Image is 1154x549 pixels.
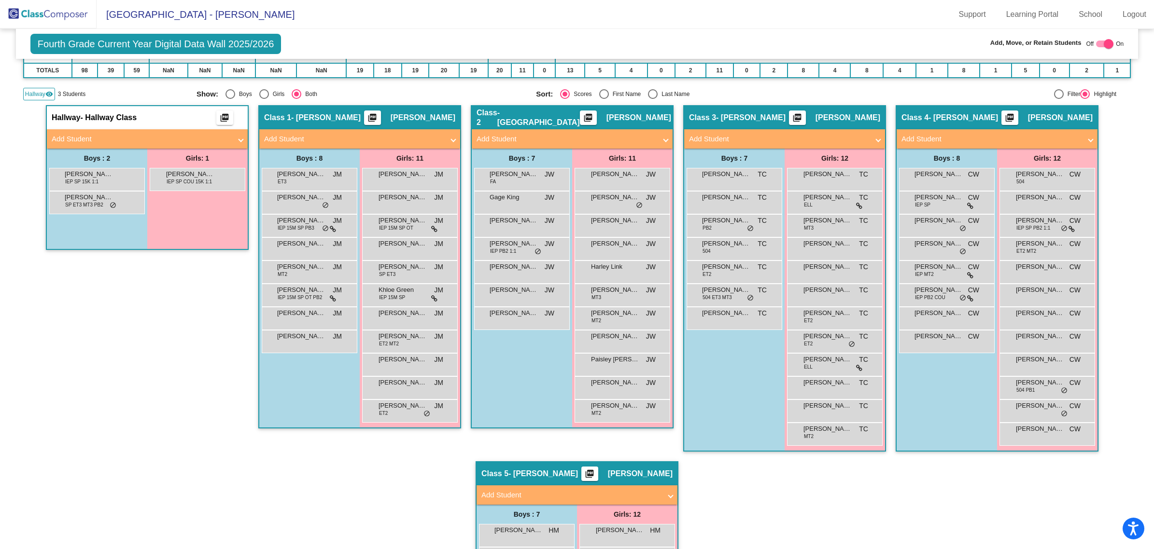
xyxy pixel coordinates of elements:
[219,113,230,126] mat-icon: picture_as_pdf
[804,363,813,371] span: ELL
[333,308,342,318] span: JM
[646,308,656,318] span: JW
[791,113,803,126] mat-icon: picture_as_pdf
[703,224,712,232] span: PB2
[197,89,529,99] mat-radio-group: Select an option
[490,216,538,225] span: [PERSON_NAME]
[570,90,591,98] div: Scores
[859,262,868,272] span: TC
[434,308,443,318] span: JM
[277,331,325,341] span: [PERSON_NAME]
[434,331,443,342] span: JM
[278,224,314,232] span: IEP 15M SP PB3
[1016,247,1036,255] span: ET2 MT2
[277,169,325,179] span: [PERSON_NAME]
[591,169,639,179] span: [PERSON_NAME]
[434,192,443,203] span: JM
[536,90,553,98] span: Sort:
[702,239,750,248] span: [PERSON_NAME]
[915,239,963,248] span: [PERSON_NAME]
[379,378,427,387] span: [PERSON_NAME]
[959,225,966,233] span: do_not_disturb_alt
[702,169,750,179] span: [PERSON_NAME]
[296,63,346,78] td: NaN
[278,271,287,278] span: MT2
[929,113,998,123] span: - [PERSON_NAME]
[379,271,395,278] span: SP ET3
[81,113,137,123] span: - Hallway Class
[472,149,572,168] div: Boys : 7
[535,248,541,256] span: do_not_disturb_alt
[490,178,496,185] span: FA
[968,308,979,318] span: CW
[360,149,460,168] div: Girls: 11
[859,355,868,365] span: TC
[859,239,868,249] span: TC
[585,63,615,78] td: 5
[277,308,325,318] span: [PERSON_NAME]
[951,7,994,22] a: Support
[1016,308,1064,318] span: [PERSON_NAME]
[534,63,555,78] td: 0
[379,192,427,202] span: [PERSON_NAME]
[901,134,1081,145] mat-panel-title: Add Student
[584,469,595,482] mat-icon: picture_as_pdf
[65,201,103,208] span: SP ET3 MT3 PB2
[758,285,767,295] span: TC
[1004,113,1015,126] mat-icon: picture_as_pdf
[803,192,852,202] span: [PERSON_NAME]
[591,294,601,301] span: MT3
[429,63,459,78] td: 20
[684,149,785,168] div: Boys : 7
[188,63,223,78] td: NaN
[803,262,852,272] span: [PERSON_NAME]
[98,63,124,78] td: 39
[591,308,639,318] span: [PERSON_NAME]
[848,341,855,348] span: do_not_disturb_alt
[572,149,673,168] div: Girls: 11
[804,201,813,208] span: ELL
[291,113,361,123] span: - [PERSON_NAME]
[391,113,455,123] span: [PERSON_NAME]
[536,89,868,99] mat-radio-group: Select an option
[545,192,554,203] span: JW
[472,129,673,149] mat-expansion-panel-header: Add Student
[490,285,538,295] span: [PERSON_NAME]
[859,331,868,342] span: TC
[702,192,750,202] span: [PERSON_NAME]
[915,262,963,272] span: [PERSON_NAME]
[968,216,979,226] span: CW
[658,90,690,98] div: Last Name
[52,134,231,145] mat-panel-title: Add Student
[646,262,656,272] span: JW
[1064,90,1081,98] div: Filter
[110,202,116,209] span: do_not_disturb_alt
[1061,225,1068,233] span: do_not_disturb_alt
[277,239,325,248] span: [PERSON_NAME]
[758,169,767,179] span: TC
[269,90,285,98] div: Girls
[333,169,342,179] span: JM
[803,169,852,179] span: [PERSON_NAME]
[1070,308,1081,318] span: CW
[1116,40,1124,48] span: On
[259,129,460,149] mat-expansion-panel-header: Add Student
[804,317,813,324] span: ET2
[702,285,750,295] span: [PERSON_NAME]
[689,134,869,145] mat-panel-title: Add Student
[591,317,601,324] span: MT2
[1012,63,1039,78] td: 5
[481,490,661,501] mat-panel-title: Add Student
[379,294,405,301] span: IEP 15M SP
[379,308,427,318] span: [PERSON_NAME]
[1070,378,1081,388] span: CW
[758,192,767,203] span: TC
[591,262,639,272] span: Harley Link
[591,216,639,225] span: [PERSON_NAME]
[497,108,580,127] span: - [GEOGRAPHIC_DATA]
[235,90,252,98] div: Boys
[47,129,248,149] mat-expansion-panel-header: Add Student
[277,285,325,295] span: [PERSON_NAME]
[65,178,99,185] span: IEP SP 15K 1:1
[490,308,538,318] span: [PERSON_NAME]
